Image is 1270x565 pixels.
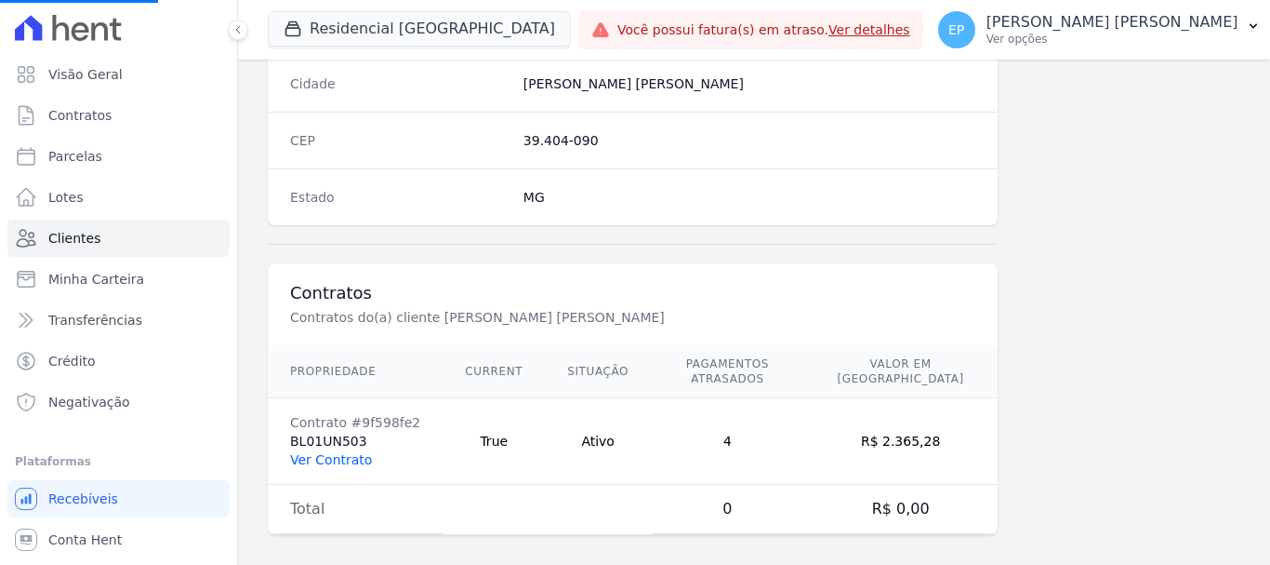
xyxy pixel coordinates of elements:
[7,521,230,558] a: Conta Hent
[268,485,443,534] td: Total
[290,452,372,467] a: Ver Contrato
[290,74,509,93] dt: Cidade
[828,22,910,37] a: Ver detalhes
[617,20,910,40] span: Você possui fatura(s) em atraso.
[804,398,998,485] td: R$ 2.365,28
[48,490,118,508] span: Recebíveis
[7,261,230,298] a: Minha Carteira
[290,308,915,327] p: Contratos do(a) cliente [PERSON_NAME] [PERSON_NAME]
[48,311,142,330] span: Transferências
[268,345,443,398] th: Propriedade
[48,229,100,248] span: Clientes
[986,13,1238,32] p: [PERSON_NAME] [PERSON_NAME]
[48,147,102,166] span: Parcelas
[48,531,122,549] span: Conta Hent
[48,270,144,289] span: Minha Carteira
[7,138,230,175] a: Parcelas
[443,398,545,485] td: True
[523,131,975,150] dd: 39.404-090
[48,65,123,84] span: Visão Geral
[7,97,230,134] a: Contratos
[290,188,509,207] dt: Estado
[7,383,230,421] a: Negativação
[268,11,571,47] button: Residencial [GEOGRAPHIC_DATA]
[804,345,998,398] th: Valor em [GEOGRAPHIC_DATA]
[48,393,130,411] span: Negativação
[443,345,545,398] th: Current
[545,398,651,485] td: Ativo
[7,302,230,339] a: Transferências
[15,451,222,473] div: Plataformas
[7,56,230,93] a: Visão Geral
[948,23,964,36] span: EP
[290,282,975,304] h3: Contratos
[7,480,230,518] a: Recebíveis
[48,106,112,125] span: Contratos
[545,345,651,398] th: Situação
[523,188,975,207] dd: MG
[651,398,804,485] td: 4
[651,485,804,534] td: 0
[804,485,998,534] td: R$ 0,00
[7,179,230,216] a: Lotes
[986,32,1238,47] p: Ver opções
[7,220,230,257] a: Clientes
[268,398,443,485] td: BL01UN503
[48,188,84,207] span: Lotes
[290,131,509,150] dt: CEP
[523,74,975,93] dd: [PERSON_NAME] [PERSON_NAME]
[7,343,230,380] a: Crédito
[290,413,420,432] div: Contrato #9f598fe2
[651,345,804,398] th: Pagamentos Atrasados
[48,352,96,370] span: Crédito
